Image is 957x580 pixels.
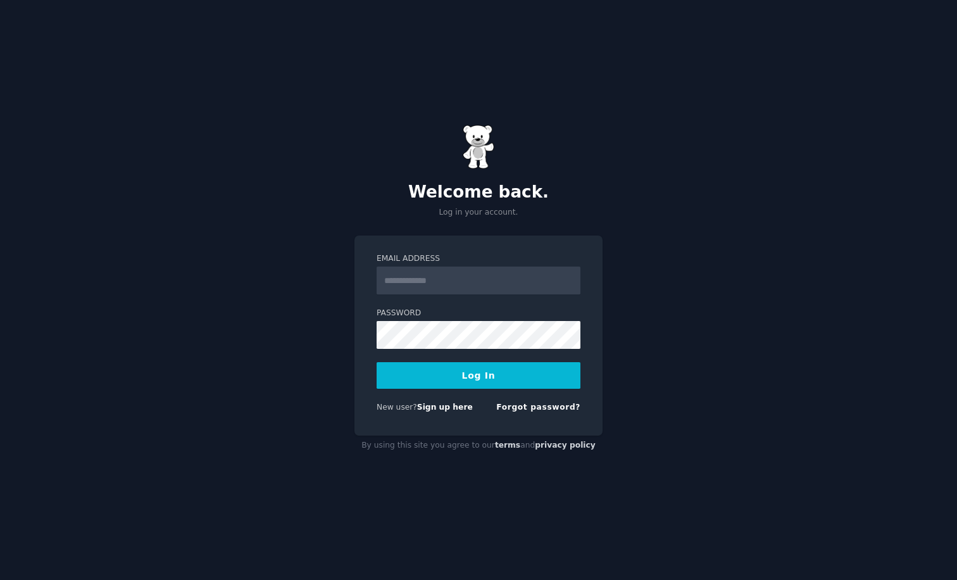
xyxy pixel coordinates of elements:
div: By using this site you agree to our and [354,436,603,456]
label: Password [377,308,580,319]
button: Log In [377,362,580,389]
a: Forgot password? [496,403,580,412]
p: Log in your account. [354,207,603,218]
a: terms [495,441,520,450]
a: Sign up here [417,403,473,412]
h2: Welcome back. [354,182,603,203]
span: New user? [377,403,417,412]
img: Gummy Bear [463,125,494,169]
label: Email Address [377,253,580,265]
a: privacy policy [535,441,596,450]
